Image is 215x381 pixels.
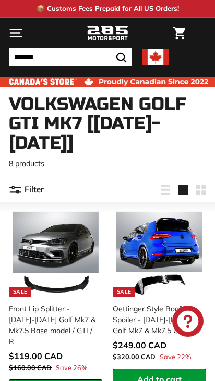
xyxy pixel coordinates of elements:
span: $320.00 CAD [113,352,156,361]
a: Sale Front Lip Splitter - [DATE]-[DATE] Golf Mk7 & Mk7.5 Base model / GTI / R Save 26% [9,208,102,379]
h1: Volkswagen Golf GTI Mk7 [[DATE]-[DATE]] [9,95,206,153]
button: Filter [9,177,44,202]
input: Search [9,48,132,66]
span: $249.00 CAD [113,340,166,350]
div: Sale [113,287,135,297]
div: Oettinger Style Roof Spoiler - [DATE]-[DATE] Golf Mk7 & Mk7.5 GTI / R [113,303,200,336]
div: Sale [9,287,31,297]
p: 📦 Customs Fees Prepaid for All US Orders! [37,4,179,14]
span: $119.00 CAD [9,351,63,361]
span: Save 26% [56,363,88,373]
span: $160.00 CAD [9,363,52,372]
a: Sale Oettinger Style Roof Spoiler - [DATE]-[DATE] Golf Mk7 & Mk7.5 GTI / R Save 22% [113,208,206,369]
div: Front Lip Splitter - [DATE]-[DATE] Golf Mk7 & Mk7.5 Base model / GTI / R [9,303,96,347]
a: Cart [168,18,190,48]
span: Save 22% [160,352,192,362]
img: Logo_285_Motorsport_areodynamics_components [87,24,128,42]
p: 8 products [9,158,206,169]
inbox-online-store-chat: Shopify online store chat [169,306,207,339]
